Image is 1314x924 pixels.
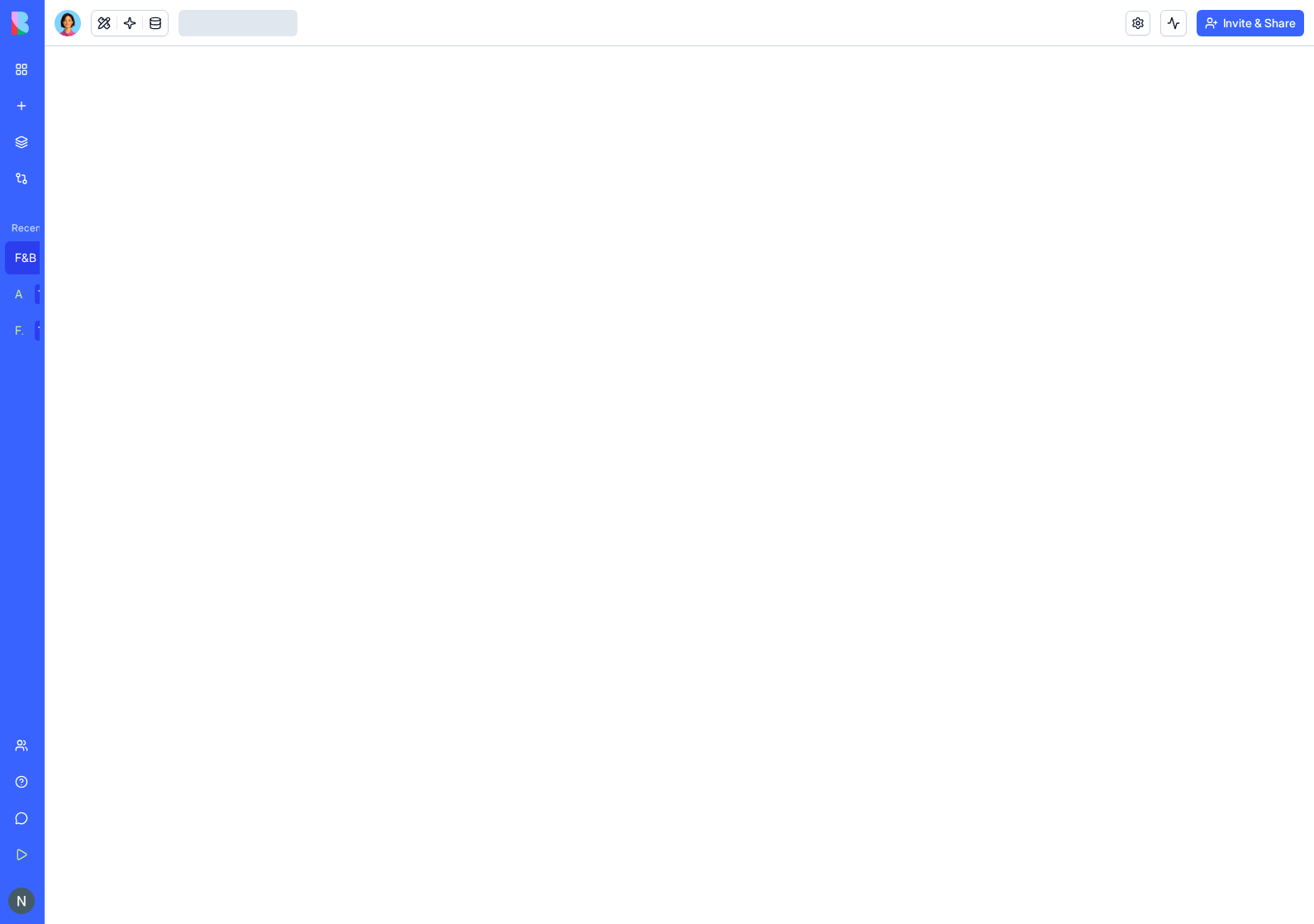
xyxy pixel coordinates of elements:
[12,12,114,35] img: logo
[15,286,23,302] div: AI Logo Generator
[5,221,40,235] span: Recent
[35,321,61,341] div: TRY
[1197,10,1304,36] button: Invite & Share
[8,888,35,914] img: ACg8ocL1vD7rAQ2IFbhM59zu4LmKacefKTco8m5b5FOE3v_IX66Kcw=s96-c
[35,284,61,304] div: TRY
[5,241,71,274] a: F&B Event Analytics Hub
[5,314,71,347] a: Feedback FormTRY
[15,250,61,266] div: F&B Event Analytics Hub
[5,278,71,311] a: AI Logo GeneratorTRY
[15,322,23,339] div: Feedback Form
